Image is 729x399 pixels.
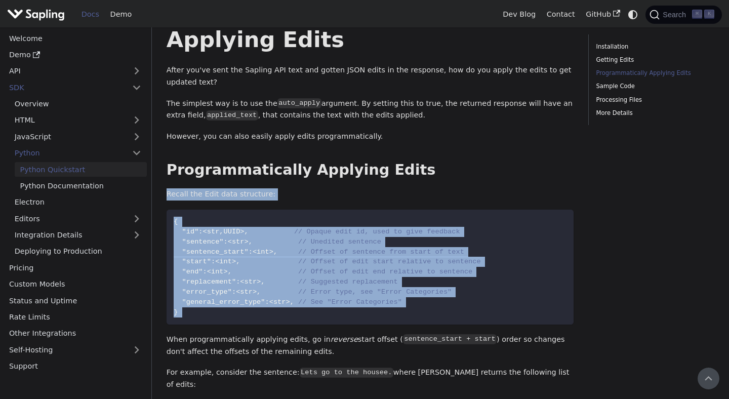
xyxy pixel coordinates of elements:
a: Dev Blog [497,7,541,22]
span: <str> [240,278,261,286]
h1: Applying Edits [167,26,574,53]
span: Search [660,11,692,19]
span: , [257,288,261,296]
a: Python [9,146,147,161]
span: "general_error_type" [182,298,265,306]
span: <str> [236,288,257,296]
span: "sentence_start" [182,248,249,256]
a: Docs [76,7,105,22]
span: : [249,248,253,256]
span: UUID> [224,228,245,235]
a: Contact [541,7,581,22]
span: // See "Error Categories" [298,298,402,306]
span: : [236,278,240,286]
span: : [232,288,236,296]
span: <str> [269,298,290,306]
a: Python Documentation [15,179,147,193]
span: "end" [182,268,203,275]
span: , [261,278,265,286]
span: "start" [182,258,211,265]
span: <str [203,228,220,235]
a: Welcome [4,31,147,46]
a: Pricing [4,260,147,275]
span: // Offset of edit start relative to sentence [298,258,481,265]
code: applied_text [206,110,258,121]
a: Sample Code [596,82,711,91]
span: , [290,298,294,306]
a: Support [4,359,147,374]
span: "replacement" [182,278,236,286]
p: The simplest way is to use the argument. By setting this to true, the returned response will have... [167,98,574,122]
a: Programmatically Applying Edits [596,68,711,78]
span: { [174,218,178,225]
span: // Error type, see "Error Categories" [298,288,452,296]
span: <str> [228,238,249,246]
span: <int> [215,258,236,265]
a: HTML [9,113,147,128]
a: GitHub [580,7,625,22]
em: reverse [331,335,358,343]
span: : [224,238,228,246]
a: Rate Limits [4,310,147,325]
a: API [4,64,127,78]
a: JavaScript [9,129,147,144]
a: Overview [9,97,147,111]
span: , [249,238,253,246]
span: : [265,298,269,306]
a: Other Integrations [4,326,147,341]
button: Expand sidebar category 'API' [127,64,147,78]
button: Switch between dark and light mode (currently system mode) [626,7,640,22]
a: Deploying to Production [9,244,147,259]
span: , [228,268,232,275]
span: <int> [253,248,273,256]
kbd: ⌘ [692,10,702,19]
p: When programmatically applying edits, go in start offset ( ) order so changes don't affect the of... [167,334,574,358]
a: Getting Edits [596,55,711,65]
a: Electron [9,195,147,210]
a: Self-Hosting [4,342,147,357]
span: , [236,258,240,265]
span: , [245,228,249,235]
p: Recall the Edit data structure: [167,188,574,201]
span: "id" [182,228,199,235]
a: Demo [105,7,137,22]
button: Scroll back to top [698,368,719,389]
span: : [211,258,215,265]
code: Lets go to the housee. [300,368,393,378]
span: // Opaque edit id, used to give feedback [294,228,460,235]
span: // Offset of edit end relative to sentence [298,268,472,275]
a: Editors [9,211,127,226]
code: auto_apply [277,98,321,108]
span: : [198,228,202,235]
kbd: K [704,10,714,19]
span: // Suggested replacement [298,278,398,286]
a: Sapling.ai [7,7,68,22]
a: Custom Models [4,277,147,292]
span: <int> [207,268,228,275]
span: : [203,268,207,275]
span: } [174,308,178,316]
span: // Offset of sentence from start of text [298,248,464,256]
p: After you've sent the Sapling API text and gotten JSON edits in the response, how do you apply th... [167,64,574,89]
button: Expand sidebar category 'Editors' [127,211,147,226]
a: SDK [4,80,127,95]
a: Python Quickstart [15,162,147,177]
p: For example, consider the sentence: where [PERSON_NAME] returns the following list of edits: [167,367,574,391]
h2: Programmatically Applying Edits [167,161,574,179]
img: Sapling.ai [7,7,65,22]
a: More Details [596,108,711,118]
span: , [219,228,223,235]
span: // Unedited sentence [298,238,381,246]
button: Collapse sidebar category 'SDK' [127,80,147,95]
span: "error_type" [182,288,232,296]
p: However, you can also easily apply edits programmatically. [167,131,574,143]
a: Integration Details [9,228,147,243]
a: Demo [4,48,147,62]
a: Processing Files [596,95,711,105]
code: sentence_start + start [403,334,497,344]
span: , [273,248,277,256]
a: Status and Uptime [4,293,147,308]
button: Search (Command+K) [645,6,721,24]
span: "sentence" [182,238,224,246]
a: Installation [596,42,711,52]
